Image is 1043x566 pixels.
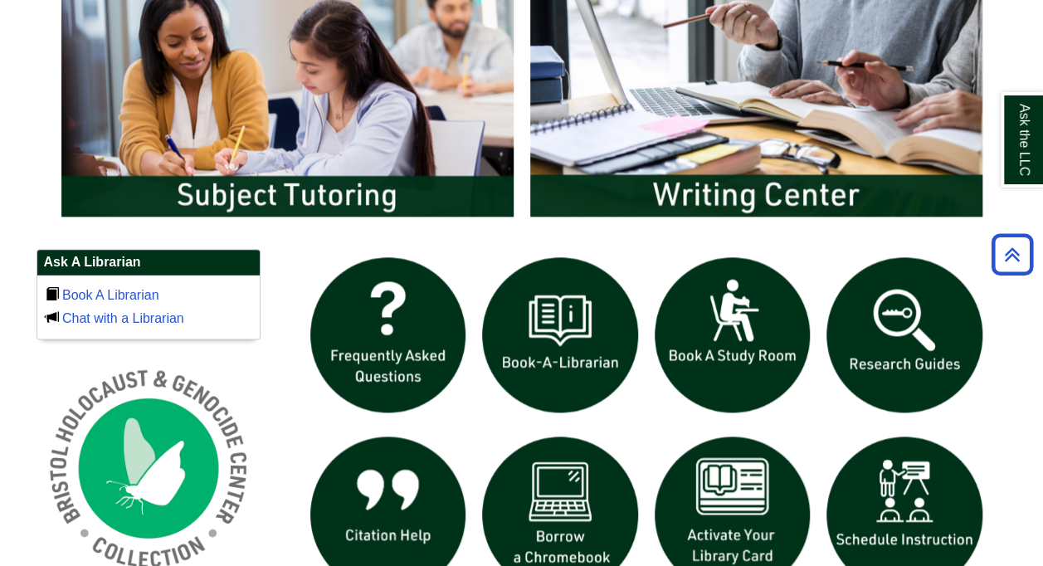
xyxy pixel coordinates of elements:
[474,249,646,422] img: Book a Librarian icon links to book a librarian web page
[986,243,1039,266] a: Back to Top
[62,288,159,302] a: Book A Librarian
[646,249,819,422] img: book a study room icon links to book a study room web page
[37,250,260,276] h2: Ask A Librarian
[818,249,991,422] img: Research Guides icon links to research guides web page
[302,249,475,422] img: frequently asked questions
[62,311,184,325] a: Chat with a Librarian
